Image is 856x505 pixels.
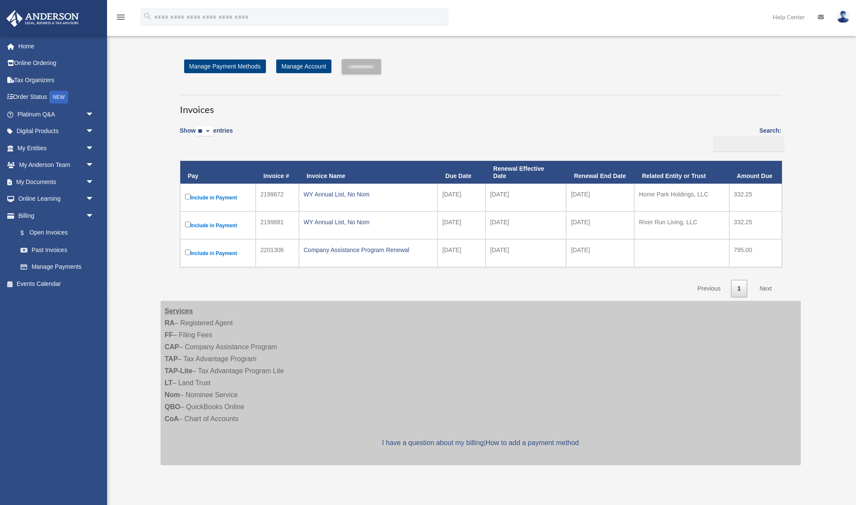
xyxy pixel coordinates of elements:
[185,250,191,255] input: Include in Payment
[6,207,103,224] a: Billingarrow_drop_down
[729,184,782,211] td: 332.25
[438,184,486,211] td: [DATE]
[299,161,438,184] th: Invoice Name: activate to sort column ascending
[116,12,126,22] i: menu
[566,184,634,211] td: [DATE]
[165,343,179,351] strong: CAP
[6,106,107,123] a: Platinum Q&Aarrow_drop_down
[86,173,103,191] span: arrow_drop_down
[566,239,634,267] td: [DATE]
[86,140,103,157] span: arrow_drop_down
[6,140,107,157] a: My Entitiesarrow_drop_down
[180,95,781,116] h3: Invoices
[256,211,299,239] td: 2199881
[256,161,299,184] th: Invoice #: activate to sort column ascending
[438,161,486,184] th: Due Date: activate to sort column ascending
[185,248,251,258] label: Include in Payment
[6,55,107,72] a: Online Ordering
[6,38,107,55] a: Home
[304,244,433,256] div: Company Assistance Program Renewal
[12,241,103,258] a: Past Invoices
[165,307,193,315] strong: Services
[486,239,567,267] td: [DATE]
[86,190,103,208] span: arrow_drop_down
[6,123,107,140] a: Digital Productsarrow_drop_down
[4,10,81,27] img: Anderson Advisors Platinum Portal
[256,184,299,211] td: 2199872
[729,239,782,267] td: 795.00
[86,207,103,225] span: arrow_drop_down
[12,258,103,276] a: Manage Payments
[185,194,191,199] input: Include in Payment
[185,222,191,227] input: Include in Payment
[634,161,729,184] th: Related Entity or Trust: activate to sort column ascending
[165,355,178,362] strong: TAP
[165,319,175,327] strong: RA
[116,15,126,22] a: menu
[180,125,233,145] label: Show entries
[86,123,103,140] span: arrow_drop_down
[6,275,107,292] a: Events Calendar
[438,239,486,267] td: [DATE]
[6,157,107,174] a: My Anderson Teamarrow_drop_down
[6,89,107,106] a: Order StatusNEW
[276,59,331,73] a: Manage Account
[165,391,180,398] strong: Nom
[86,157,103,174] span: arrow_drop_down
[196,127,213,137] select: Showentries
[731,280,747,297] a: 1
[729,161,782,184] th: Amount Due: activate to sort column ascending
[12,224,98,242] a: $Open Invoices
[165,367,193,374] strong: TAP-Lite
[486,439,579,446] a: How to add a payment method
[180,161,256,184] th: Pay: activate to sort column descending
[713,136,784,152] input: Search:
[837,11,850,23] img: User Pic
[165,403,180,410] strong: QBO
[382,439,483,446] a: I have a question about my billing
[185,192,251,203] label: Include in Payment
[165,415,179,422] strong: CoA
[86,106,103,123] span: arrow_drop_down
[729,211,782,239] td: 332.25
[566,211,634,239] td: [DATE]
[304,188,433,200] div: WY Annual List, No Nom
[185,220,251,231] label: Include in Payment
[710,125,781,152] label: Search:
[438,211,486,239] td: [DATE]
[165,379,173,386] strong: LT
[691,280,727,297] a: Previous
[184,59,266,73] a: Manage Payment Methods
[566,161,634,184] th: Renewal End Date: activate to sort column ascending
[634,211,729,239] td: River Run Living, LLC
[25,228,30,238] span: $
[256,239,299,267] td: 2201306
[634,184,729,211] td: Home Park Holdings, LLC
[6,190,107,208] a: Online Learningarrow_drop_down
[143,12,152,21] i: search
[486,211,567,239] td: [DATE]
[6,71,107,89] a: Tax Organizers
[304,216,433,228] div: WY Annual List, No Nom
[486,184,567,211] td: [DATE]
[49,91,68,104] div: NEW
[165,331,173,339] strong: FF
[161,301,801,465] div: – Registered Agent – Filing Fees – Company Assistance Program – Tax Advantage Program – Tax Advan...
[6,173,107,190] a: My Documentsarrow_drop_down
[486,161,567,184] th: Renewal Effective Date: activate to sort column ascending
[753,280,778,297] a: Next
[165,437,796,449] p: |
